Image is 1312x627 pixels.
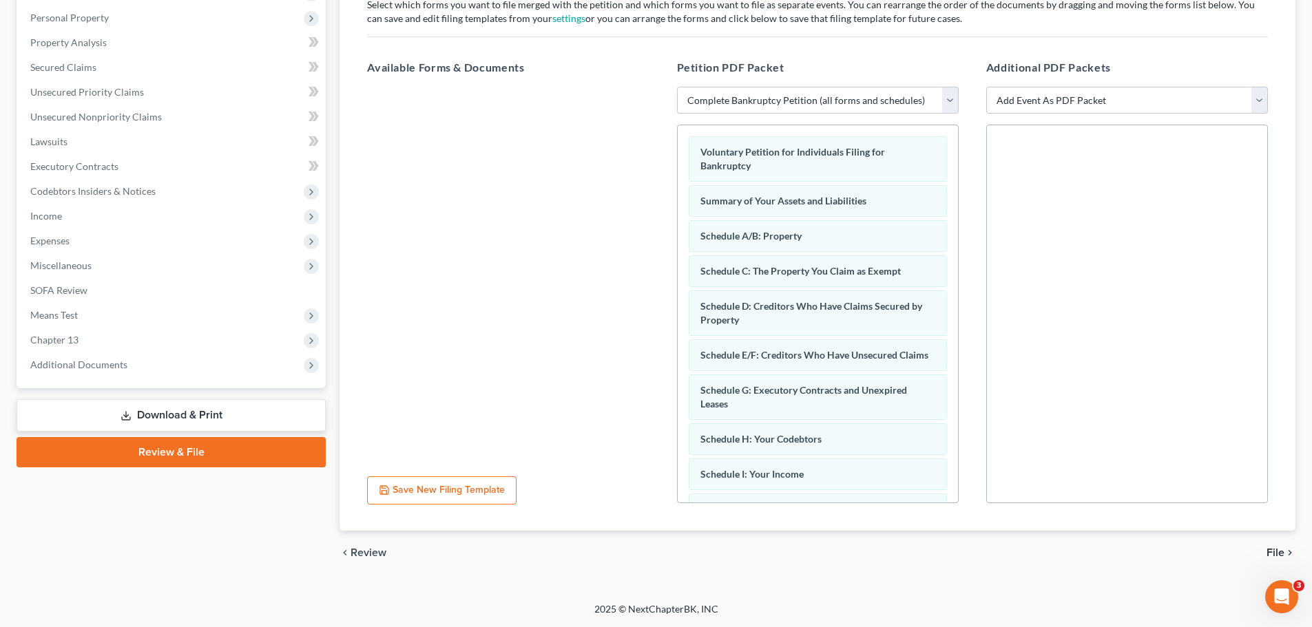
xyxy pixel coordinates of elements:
a: Property Analysis [19,30,326,55]
span: Schedule G: Executory Contracts and Unexpired Leases [700,384,907,410]
a: Download & Print [17,399,326,432]
button: Save New Filing Template [367,476,517,505]
span: Chapter 13 [30,334,79,346]
h5: Available Forms & Documents [367,59,649,76]
span: SOFA Review [30,284,87,296]
span: Unsecured Priority Claims [30,86,144,98]
span: Schedule E/F: Creditors Who Have Unsecured Claims [700,349,928,361]
span: Petition PDF Packet [677,61,784,74]
h5: Additional PDF Packets [986,59,1268,76]
a: Executory Contracts [19,154,326,179]
span: File [1267,547,1284,558]
span: Schedule I: Your Income [700,468,804,480]
span: Schedule H: Your Codebtors [700,433,822,445]
a: Unsecured Priority Claims [19,80,326,105]
span: Property Analysis [30,36,107,48]
span: Executory Contracts [30,160,118,172]
span: Schedule A/B: Property [700,230,802,242]
a: Review & File [17,437,326,467]
a: SOFA Review [19,278,326,303]
a: Unsecured Nonpriority Claims [19,105,326,129]
span: Voluntary Petition for Individuals Filing for Bankruptcy [700,146,885,171]
button: chevron_left Review [340,547,400,558]
iframe: Intercom live chat [1265,580,1298,613]
a: settings [552,12,585,24]
div: 2025 © NextChapterBK, INC [264,602,1049,627]
span: Codebtors Insiders & Notices [30,185,156,197]
span: Secured Claims [30,61,96,73]
span: Miscellaneous [30,259,92,271]
span: 3 [1293,580,1304,591]
span: Review [351,547,386,558]
span: Additional Documents [30,359,127,370]
span: Unsecured Nonpriority Claims [30,111,162,123]
span: Summary of Your Assets and Liabilities [700,195,866,206]
span: Lawsuits [30,136,67,147]
span: Schedule C: The Property You Claim as Exempt [700,265,901,277]
span: Personal Property [30,12,109,23]
span: Means Test [30,309,78,321]
a: Secured Claims [19,55,326,80]
span: Income [30,210,62,222]
span: Schedule D: Creditors Who Have Claims Secured by Property [700,300,922,326]
a: Lawsuits [19,129,326,154]
i: chevron_right [1284,547,1295,558]
i: chevron_left [340,547,351,558]
span: Expenses [30,235,70,246]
